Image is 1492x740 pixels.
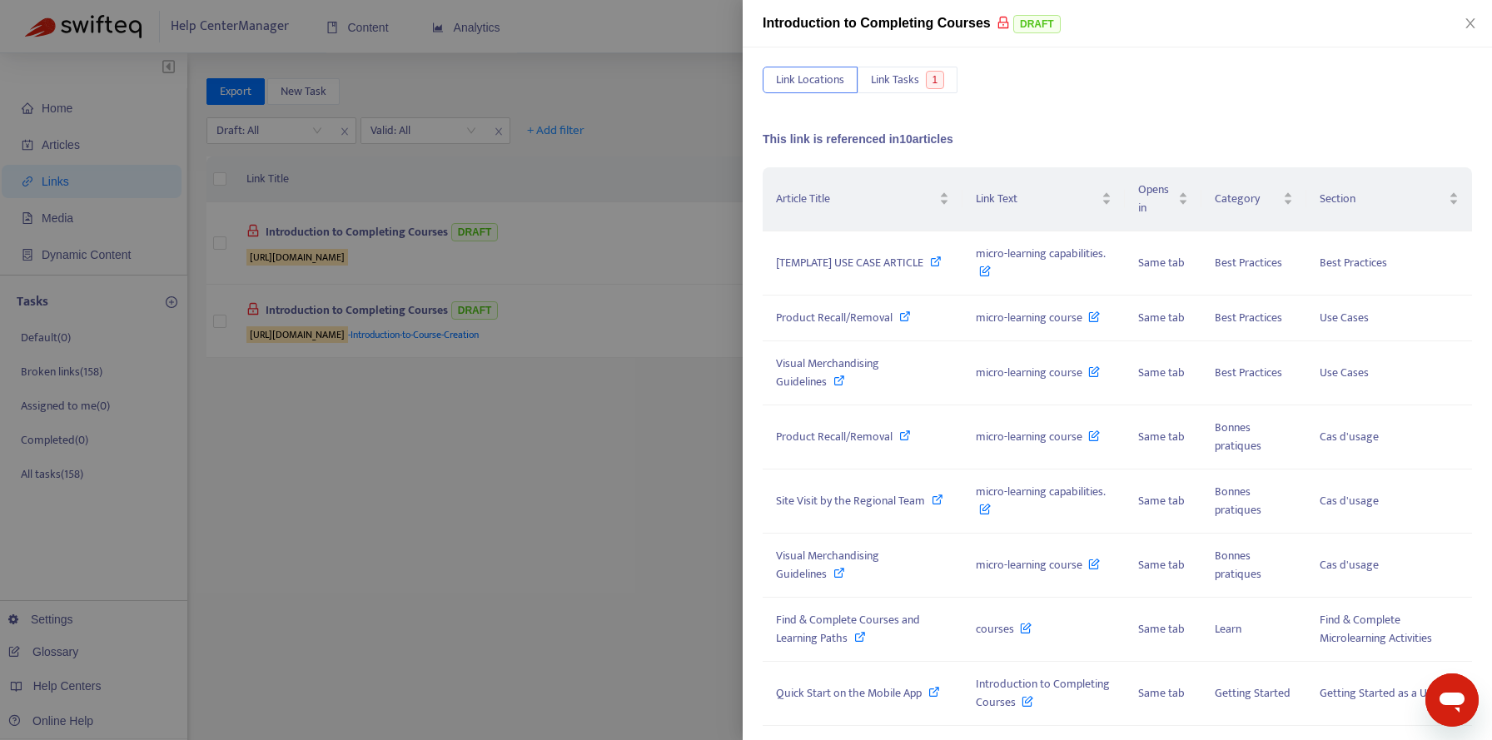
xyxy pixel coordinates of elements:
span: Getting Started [1215,683,1291,703]
span: Product Recall/Removal [776,308,893,327]
span: Section [1320,190,1445,208]
span: Visual Merchandising Guidelines [776,354,879,391]
span: Product Recall/Removal [776,427,893,446]
span: Best Practices [1320,253,1387,272]
span: Site Visit by the Regional Team [776,491,925,510]
span: Bonnes pratiques [1215,546,1261,584]
span: Category [1215,190,1280,208]
th: Article Title [763,167,962,231]
span: micro-learning course [976,427,1100,446]
span: micro-learning capabilities. [976,244,1105,281]
span: Quick Start on the Mobile App [776,683,922,703]
span: 1 [926,71,945,89]
span: Visual Merchandising Guidelines [776,546,879,584]
span: Find & Complete Courses and Learning Paths [776,610,920,648]
th: Opens in [1125,167,1201,231]
span: Same tab [1138,363,1185,382]
span: Best Practices [1215,308,1282,327]
span: [TEMPLATE] USE CASE ARTICLE [776,253,923,272]
iframe: Button to launch messaging window [1425,673,1479,727]
span: Use Cases [1320,363,1369,382]
span: Opens in [1138,181,1175,217]
span: This link is referenced in 10 articles [763,132,953,146]
th: Category [1201,167,1306,231]
span: Same tab [1138,308,1185,327]
span: Best Practices [1215,253,1282,272]
span: micro-learning capabilities. [976,482,1105,519]
span: Same tab [1138,253,1185,272]
span: Introduction to Completing Courses [976,674,1110,712]
span: Link Locations [776,71,844,89]
span: micro-learning course [976,363,1100,382]
span: micro-learning course [976,555,1100,574]
span: micro-learning course [976,308,1100,327]
span: close [1464,17,1477,30]
span: Bonnes pratiques [1215,418,1261,455]
span: Find & Complete Microlearning Activities [1320,610,1432,648]
span: Cas d'usage [1320,491,1379,510]
span: Same tab [1138,555,1185,574]
span: Use Cases [1320,308,1369,327]
span: Article Title [776,190,936,208]
button: Close [1459,16,1482,32]
span: Cas d'usage [1320,427,1379,446]
th: Section [1306,167,1472,231]
span: Best Practices [1215,363,1282,382]
span: Link Tasks [871,71,919,89]
span: Getting Started as a User [1320,683,1442,703]
button: Link Locations [763,67,858,93]
span: Same tab [1138,491,1185,510]
button: Link Tasks1 [858,67,957,93]
span: Same tab [1138,427,1185,446]
span: lock [997,16,1010,29]
span: Learn [1215,619,1241,638]
span: courses [976,619,1032,638]
span: Same tab [1138,619,1185,638]
span: Link Text [976,190,1098,208]
span: Introduction to Completing Courses [763,16,991,30]
span: Same tab [1138,683,1185,703]
th: Link Text [962,167,1125,231]
span: DRAFT [1013,15,1061,33]
span: Bonnes pratiques [1215,482,1261,519]
span: Cas d'usage [1320,555,1379,574]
